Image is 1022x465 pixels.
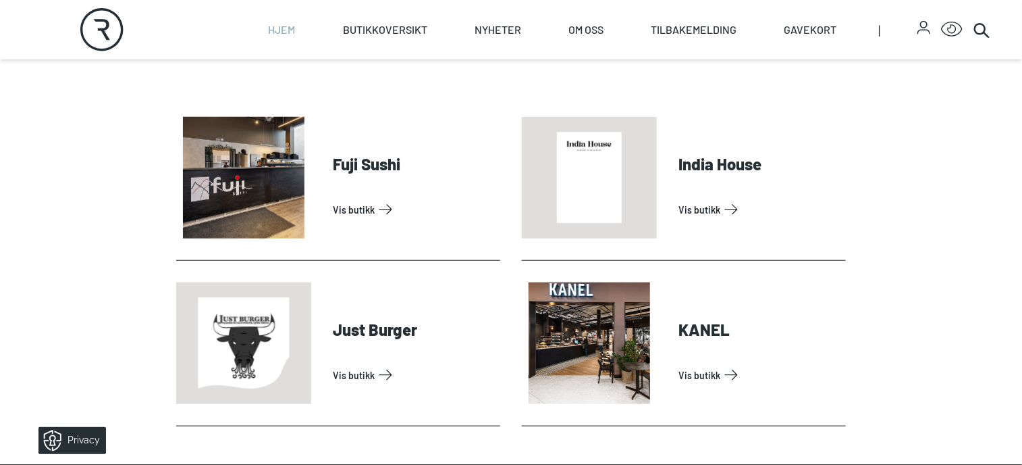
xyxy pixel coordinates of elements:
iframe: Manage Preferences [14,422,124,458]
a: Vis Butikk: Fuji Sushi [333,199,495,220]
button: Open Accessibility Menu [941,19,963,41]
a: Vis Butikk: Just Burger [333,364,495,386]
a: Vis Butikk: India House [678,199,840,220]
a: Vis Butikk: KANEL [678,364,840,386]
